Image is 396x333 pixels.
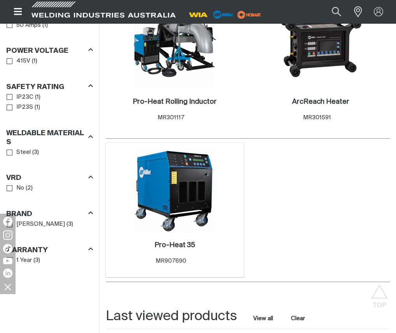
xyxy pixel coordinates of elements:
a: Pro-Heat 35 [154,241,195,250]
span: ( 3 ) [33,256,40,265]
a: miller [235,12,263,17]
ul: Safety Rating [7,92,93,113]
span: ( 3 ) [32,148,39,157]
ul: Weldable Materials [7,147,93,158]
span: ( 1 ) [32,57,37,66]
span: ( 3 ) [67,220,73,229]
span: ( 2 ) [26,184,33,193]
div: Brand [6,208,93,219]
h2: Pro-Heat Rolling Inductor [133,98,217,105]
img: YouTube [3,258,12,264]
ul: Supply Plug [7,20,93,31]
span: No [16,184,24,193]
ul: Power Voltage [7,56,93,66]
div: Safety Rating [6,81,93,92]
h3: Brand [6,210,32,219]
span: ( 1 ) [35,93,40,102]
img: ArcReach Heater [279,5,362,89]
span: ( 1 ) [42,21,48,30]
a: 1 Year [7,255,32,266]
a: View all last viewed products [253,315,273,323]
span: MR301117 [158,115,184,120]
a: IP23C [7,92,33,103]
span: ( 1 ) [35,103,40,112]
span: Steel [16,148,31,157]
a: Pro-Heat Rolling Inductor [133,98,217,106]
img: Pro-Heat 35 [133,149,216,232]
a: Steel [7,147,31,158]
span: IP23C [16,93,33,102]
a: No [7,183,24,194]
img: Facebook [3,217,12,226]
h3: Power Voltage [6,47,68,56]
span: 50 Amps [16,21,41,30]
h3: Weldable Materials [6,129,85,147]
img: Pro-Heat Rolling Inductor [133,5,216,89]
span: MR907690 [156,258,186,264]
img: hide socials [1,280,14,293]
div: Weldable Materials [6,127,93,147]
span: [PERSON_NAME] [16,220,65,229]
h2: ArcReach Heater [292,98,349,105]
button: Clear all last viewed products [289,313,307,324]
h2: Pro-Heat 35 [154,242,195,249]
ul: VRD [7,183,93,194]
a: IP23S [7,102,33,113]
h2: Last viewed products [106,308,237,325]
div: Warranty [6,244,93,255]
img: LinkedIn [3,268,12,278]
img: miller [235,9,263,21]
a: ArcReach Heater [292,98,349,106]
h3: VRD [6,174,21,183]
button: Scroll to top [371,284,388,302]
div: Power Voltage [6,45,93,56]
h3: Warranty [6,246,48,255]
span: IP23S [16,103,33,112]
a: 50 Amps [7,20,41,31]
img: Instagram [3,230,12,240]
div: VRD [6,173,93,183]
span: 415V [16,57,30,66]
a: 415V [7,56,30,66]
h3: Safety Rating [6,83,64,92]
span: 1 Year [16,256,32,265]
ul: Warranty [7,255,93,266]
a: [PERSON_NAME] [7,219,65,230]
input: Product name or item number... [314,3,350,21]
ul: Brand [7,219,93,230]
span: MR301591 [303,115,331,120]
img: TikTok [3,244,12,253]
button: Search products [323,3,350,21]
